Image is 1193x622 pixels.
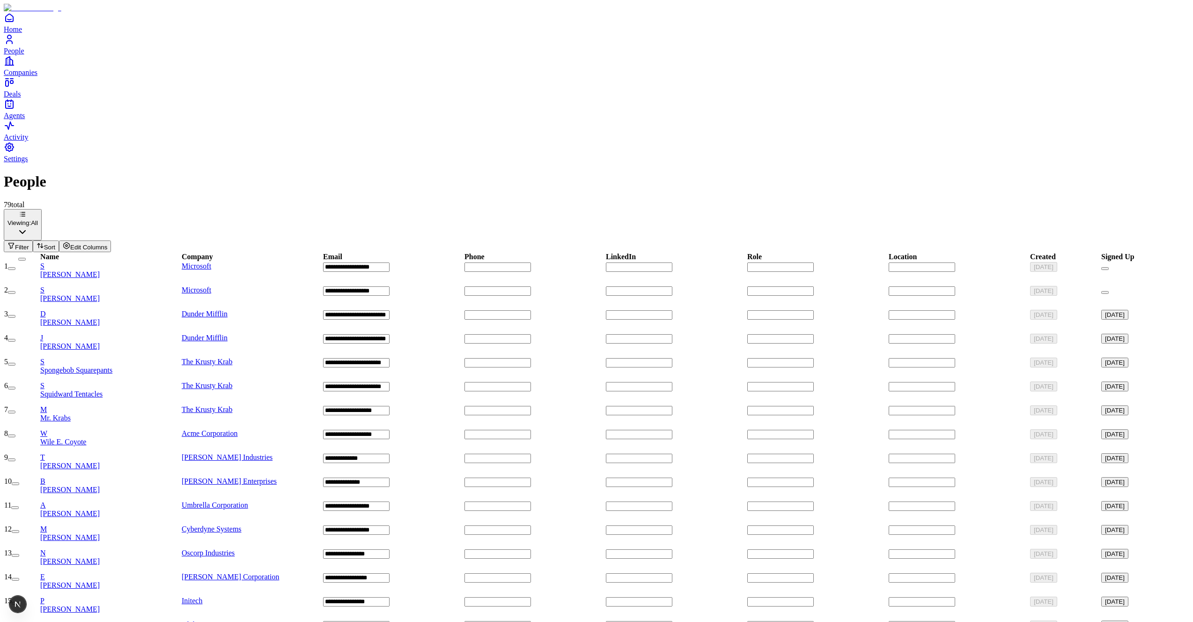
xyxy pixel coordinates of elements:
[323,253,342,261] div: Email
[40,294,100,302] span: [PERSON_NAME]
[40,414,71,422] span: Mr. Krabs
[4,77,1189,98] a: Deals
[1101,382,1128,391] button: [DATE]
[4,382,8,390] span: 6
[4,310,8,318] span: 3
[182,429,238,437] span: Acme Corporation
[1101,429,1128,439] button: [DATE]
[40,557,100,565] span: [PERSON_NAME]
[464,253,485,261] div: Phone
[182,477,277,485] a: [PERSON_NAME] Enterprises
[1030,501,1057,511] button: [DATE]
[4,501,11,509] span: 11
[40,270,100,278] span: [PERSON_NAME]
[747,253,762,261] div: Role
[4,90,21,98] span: Deals
[1030,477,1057,487] button: [DATE]
[40,262,181,279] a: S[PERSON_NAME]
[40,358,181,366] div: S
[182,549,235,557] span: Oscorp Industries
[182,597,202,605] a: Initech
[1030,525,1057,535] button: [DATE]
[182,286,211,294] a: Microsoft
[44,244,55,251] span: Sort
[40,549,181,557] div: N
[40,286,181,294] div: S
[40,597,181,605] div: P
[1101,334,1128,344] button: [DATE]
[40,342,100,350] span: [PERSON_NAME]
[182,501,248,509] a: Umbrella Corporation
[182,405,232,413] span: The Krusty Krab
[182,358,232,366] a: The Krusty Krab
[4,477,12,485] span: 10
[1101,477,1128,487] button: [DATE]
[4,429,8,437] span: 8
[1030,429,1057,439] button: [DATE]
[182,525,242,533] a: Cyberdyne Systems
[182,382,232,390] a: The Krusty Krab
[4,240,33,252] button: Filter
[4,4,61,12] img: Item Brain Logo
[40,605,100,613] span: [PERSON_NAME]
[1030,253,1056,261] div: Created
[33,240,59,252] button: Sort
[40,310,181,327] a: D[PERSON_NAME]
[4,405,8,413] span: 7
[4,142,1189,163] a: Settings
[1030,453,1057,463] button: [DATE]
[4,525,12,533] span: 12
[889,253,917,261] div: Location
[4,120,1189,141] a: Activity
[1030,597,1057,607] button: [DATE]
[1101,453,1128,463] button: [DATE]
[40,318,100,326] span: [PERSON_NAME]
[1030,405,1057,415] button: [DATE]
[40,581,100,589] span: [PERSON_NAME]
[4,597,12,605] span: 15
[182,253,213,261] div: Company
[4,12,1189,33] a: Home
[40,533,100,541] span: [PERSON_NAME]
[40,253,59,261] div: Name
[40,429,181,446] a: WWile E. Coyote
[59,240,111,252] button: Edit Columns
[40,262,181,270] div: S
[4,47,24,55] span: People
[40,486,100,494] span: [PERSON_NAME]
[4,286,8,294] span: 2
[1101,549,1128,559] button: [DATE]
[4,549,12,557] span: 13
[1030,382,1057,391] button: [DATE]
[40,501,181,518] a: A[PERSON_NAME]
[4,133,28,141] span: Activity
[1030,286,1057,296] button: [DATE]
[7,219,38,226] div: Viewing:
[1030,334,1057,344] button: [DATE]
[40,310,181,318] div: D
[1030,262,1057,272] button: [DATE]
[40,382,181,390] div: S
[4,55,1189,76] a: Companies
[40,510,100,517] span: [PERSON_NAME]
[4,201,1189,209] div: 79 total
[40,405,181,422] a: MMr. Krabs
[4,155,28,163] span: Settings
[40,597,181,614] a: P[PERSON_NAME]
[1101,597,1128,607] button: [DATE]
[40,453,181,462] div: T
[182,310,228,318] a: Dunder Mifflin
[40,334,181,342] div: J
[182,262,211,270] a: Microsoft
[4,34,1189,55] a: People
[182,334,228,342] a: Dunder Mifflin
[40,453,181,470] a: T[PERSON_NAME]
